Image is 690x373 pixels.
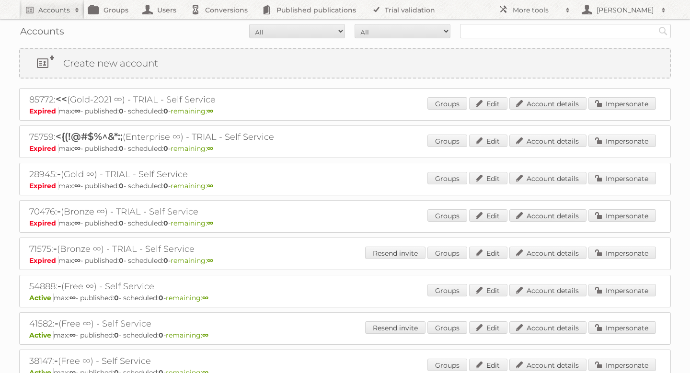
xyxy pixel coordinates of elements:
strong: ∞ [202,294,208,302]
span: - [54,355,58,366]
h2: 38147: (Free ∞) - Self Service [29,355,365,367]
a: Impersonate [588,135,656,147]
a: Edit [469,359,507,371]
a: Resend invite [365,321,425,334]
a: Groups [427,97,467,110]
span: remaining: [171,256,213,265]
a: Edit [469,247,507,259]
a: Account details [509,209,586,222]
a: Account details [509,284,586,296]
strong: ∞ [207,144,213,153]
strong: ∞ [69,294,76,302]
h2: 41582: (Free ∞) - Self Service [29,317,365,330]
a: Create new account [20,49,670,78]
span: - [53,243,57,254]
h2: 70476: (Bronze ∞) - TRIAL - Self Service [29,205,365,218]
a: Resend invite [365,247,425,259]
strong: 0 [163,144,168,153]
a: Account details [509,247,586,259]
h2: Accounts [38,5,70,15]
strong: ∞ [74,219,80,227]
span: remaining: [171,144,213,153]
a: Account details [509,321,586,334]
strong: 0 [159,331,163,339]
p: max: - published: - scheduled: - [29,256,661,265]
span: Expired [29,107,58,115]
strong: 0 [163,181,168,190]
span: - [55,317,58,329]
a: Impersonate [588,172,656,184]
a: Impersonate [588,209,656,222]
strong: ∞ [207,256,213,265]
strong: 0 [119,219,124,227]
strong: 0 [119,181,124,190]
span: remaining: [166,294,208,302]
span: - [57,280,61,292]
span: Expired [29,219,58,227]
a: Account details [509,97,586,110]
strong: ∞ [207,181,213,190]
a: Groups [427,209,467,222]
strong: ∞ [74,181,80,190]
strong: 0 [163,107,168,115]
a: Account details [509,359,586,371]
a: Edit [469,209,507,222]
a: Account details [509,135,586,147]
strong: 0 [163,219,168,227]
strong: 0 [163,256,168,265]
a: Impersonate [588,247,656,259]
a: Impersonate [588,321,656,334]
strong: ∞ [69,331,76,339]
strong: 0 [119,107,124,115]
h2: 85772: (Gold-2021 ∞) - TRIAL - Self Service [29,93,365,106]
input: Search [656,24,670,38]
a: Groups [427,321,467,334]
strong: 0 [159,294,163,302]
span: remaining: [171,107,213,115]
h2: 54888: (Free ∞) - Self Service [29,280,365,293]
p: max: - published: - scheduled: - [29,331,661,339]
h2: 28945: (Gold ∞) - TRIAL - Self Service [29,168,365,181]
a: Edit [469,97,507,110]
a: Impersonate [588,284,656,296]
p: max: - published: - scheduled: - [29,219,661,227]
a: Edit [469,172,507,184]
span: - [57,205,61,217]
strong: ∞ [74,144,80,153]
strong: 0 [119,256,124,265]
a: Impersonate [588,359,656,371]
a: Groups [427,135,467,147]
a: Groups [427,172,467,184]
span: remaining: [166,331,208,339]
p: max: - published: - scheduled: - [29,181,661,190]
span: Active [29,294,54,302]
strong: ∞ [207,107,213,115]
strong: ∞ [74,256,80,265]
a: Impersonate [588,97,656,110]
a: Groups [427,284,467,296]
h2: More tools [513,5,561,15]
a: Edit [469,284,507,296]
strong: 0 [119,144,124,153]
strong: ∞ [202,331,208,339]
a: Edit [469,135,507,147]
strong: ∞ [207,219,213,227]
span: Expired [29,181,58,190]
a: Account details [509,172,586,184]
h2: [PERSON_NAME] [594,5,656,15]
span: remaining: [171,219,213,227]
p: max: - published: - scheduled: - [29,107,661,115]
a: Edit [469,321,507,334]
a: Groups [427,359,467,371]
strong: 0 [114,294,119,302]
span: remaining: [171,181,213,190]
span: Expired [29,256,58,265]
span: << [56,93,67,105]
span: - [57,168,61,180]
p: max: - published: - scheduled: - [29,144,661,153]
span: Expired [29,144,58,153]
span: <{(!@#$%^&*:; [56,131,123,142]
span: Active [29,331,54,339]
strong: ∞ [74,107,80,115]
h2: 75759: (Enterprise ∞) - TRIAL - Self Service [29,131,365,143]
